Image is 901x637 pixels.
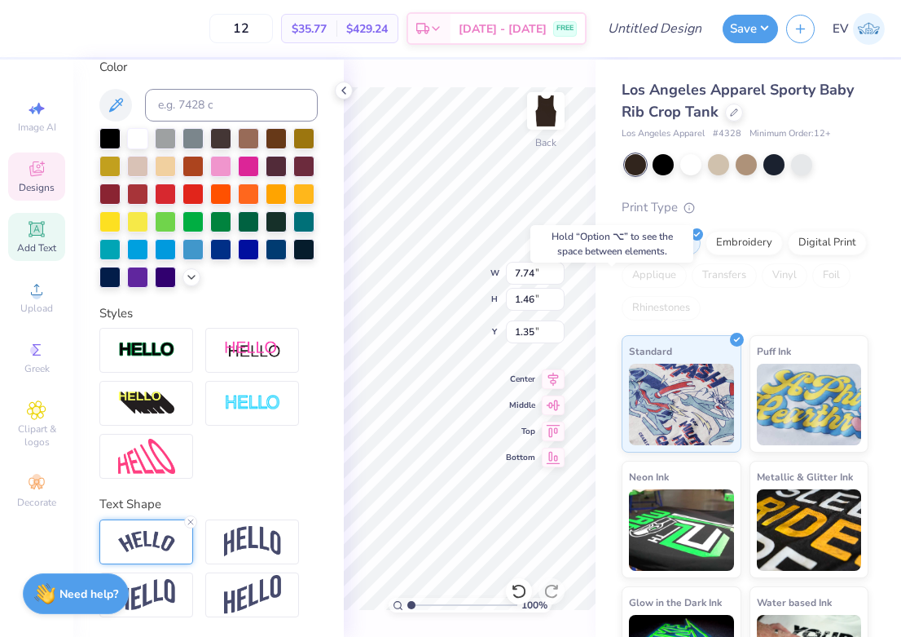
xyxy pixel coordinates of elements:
[99,304,318,323] div: Styles
[812,263,850,288] div: Foil
[145,89,318,122] input: e.g. 7428 c
[556,23,574,34] span: FREE
[118,439,175,474] img: Free Distort
[622,231,701,255] div: Screen Print
[713,127,741,141] span: # 4328
[209,14,273,43] input: – –
[705,231,783,255] div: Embroidery
[99,58,318,77] div: Color
[622,127,705,141] span: Los Angeles Apparel
[224,575,281,615] img: Rise
[833,20,849,38] span: EV
[118,531,175,553] img: Arc
[17,241,56,254] span: Add Text
[853,13,885,45] img: Emily Von Buttlar
[757,468,853,485] span: Metallic & Glitter Ink
[118,391,175,417] img: 3d Illusion
[788,231,867,255] div: Digital Print
[506,426,535,437] span: Top
[8,422,65,449] span: Clipart & logos
[99,495,318,514] div: Text Shape
[59,586,118,602] strong: Need help?
[24,362,50,375] span: Greek
[622,296,701,321] div: Rhinestones
[346,20,388,38] span: $429.24
[757,489,862,571] img: Metallic & Glitter Ink
[521,598,547,613] span: 100 %
[757,594,832,611] span: Water based Ink
[530,225,693,263] div: Hold “Option ⌥” to see the space between elements.
[20,302,53,315] span: Upload
[17,496,56,509] span: Decorate
[224,394,281,413] img: Negative Space
[757,343,791,360] span: Puff Ink
[629,468,669,485] span: Neon Ink
[629,364,734,445] img: Standard
[19,181,55,194] span: Designs
[224,526,281,557] img: Arch
[692,263,757,288] div: Transfers
[506,452,535,463] span: Bottom
[622,198,868,217] div: Print Type
[224,340,281,361] img: Shadow
[530,95,562,127] img: Back
[723,15,778,43] button: Save
[595,12,714,45] input: Untitled Design
[18,121,56,134] span: Image AI
[622,80,854,122] span: Los Angeles Apparel Sporty Baby Rib Crop Tank
[749,127,831,141] span: Minimum Order: 12 +
[292,20,327,38] span: $35.77
[762,263,807,288] div: Vinyl
[833,13,885,45] a: EV
[622,263,687,288] div: Applique
[535,135,556,150] div: Back
[629,343,672,360] span: Standard
[629,594,722,611] span: Glow in the Dark Ink
[118,579,175,611] img: Flag
[118,341,175,360] img: Stroke
[757,364,862,445] img: Puff Ink
[629,489,734,571] img: Neon Ink
[506,374,535,385] span: Center
[459,20,547,38] span: [DATE] - [DATE]
[506,400,535,411] span: Middle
